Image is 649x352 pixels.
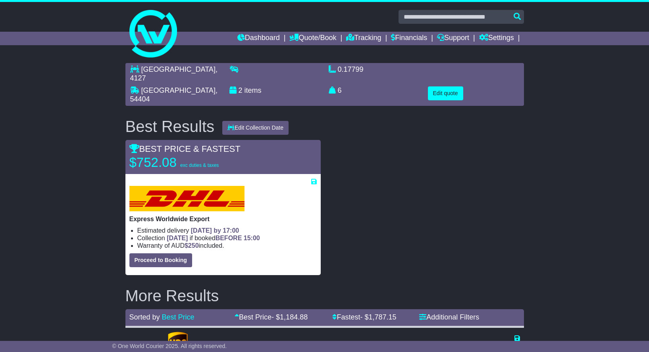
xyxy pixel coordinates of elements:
[162,313,195,321] a: Best Price
[188,242,199,249] span: 250
[141,86,216,94] span: [GEOGRAPHIC_DATA]
[130,86,218,103] span: , 54404
[137,242,317,249] li: Warranty of AUD included.
[272,313,308,321] span: - $
[130,65,218,82] span: , 4127
[129,313,160,321] span: Sorted by
[129,186,245,211] img: DHL: Express Worldwide Export
[137,234,317,242] li: Collection
[332,313,396,321] a: Fastest- $1,787.15
[167,235,188,241] span: [DATE]
[369,313,397,321] span: 1,787.15
[280,313,308,321] span: 1,184.88
[129,215,317,223] p: Express Worldwide Export
[191,227,239,234] span: [DATE] by 17:00
[125,287,524,304] h2: More Results
[185,242,199,249] span: $
[479,32,514,45] a: Settings
[289,32,336,45] a: Quote/Book
[437,32,469,45] a: Support
[141,65,216,73] span: [GEOGRAPHIC_DATA]
[137,227,317,234] li: Estimated delivery
[237,32,280,45] a: Dashboard
[360,313,397,321] span: - $
[112,343,227,349] span: © One World Courier 2025. All rights reserved.
[121,118,219,135] div: Best Results
[180,163,219,168] span: exc duties & taxes
[346,32,381,45] a: Tracking
[129,144,241,154] span: BEST PRICE & FASTEST
[428,86,463,100] button: Edit quote
[245,86,262,94] span: items
[129,253,192,267] button: Proceed to Booking
[419,313,479,321] a: Additional Filters
[391,32,427,45] a: Financials
[338,86,342,94] span: 6
[338,65,364,73] span: 0.17799
[235,313,308,321] a: Best Price- $1,184.88
[244,235,260,241] span: 15:00
[129,155,229,170] p: $752.08
[167,235,260,241] span: if booked
[222,121,289,135] button: Edit Collection Date
[239,86,243,94] span: 2
[216,235,242,241] span: BEFORE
